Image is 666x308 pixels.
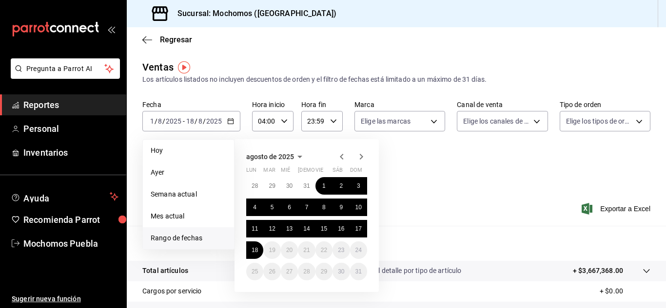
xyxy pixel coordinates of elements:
[333,241,350,259] button: 23 de agosto de 2025
[355,268,362,275] abbr: 31 de agosto de 2025
[350,220,367,237] button: 17 de agosto de 2025
[246,167,256,177] abbr: lunes
[322,204,326,211] abbr: 8 de agosto de 2025
[361,116,411,126] span: Elige las marcas
[269,182,275,189] abbr: 29 de julio de 2025
[269,225,275,232] abbr: 12 de agosto de 2025
[560,101,650,108] label: Tipo de orden
[350,199,367,216] button: 10 de agosto de 2025
[333,177,350,195] button: 2 de agosto de 2025
[178,61,190,73] button: Tooltip marker
[271,204,274,211] abbr: 5 de agosto de 2025
[170,8,336,19] h3: Sucursal: Mochomos ([GEOGRAPHIC_DATA])
[246,241,263,259] button: 18 de agosto de 2025
[246,220,263,237] button: 11 de agosto de 2025
[23,146,118,159] span: Inventarios
[198,117,203,125] input: --
[269,268,275,275] abbr: 26 de agosto de 2025
[281,177,298,195] button: 30 de julio de 2025
[11,58,120,79] button: Pregunta a Parrot AI
[350,241,367,259] button: 24 de agosto de 2025
[286,247,293,254] abbr: 20 de agosto de 2025
[151,145,226,156] span: Hoy
[23,122,118,135] span: Personal
[584,203,650,215] button: Exportar a Excel
[305,204,309,211] abbr: 7 de agosto de 2025
[298,220,315,237] button: 14 de agosto de 2025
[298,167,355,177] abbr: jueves
[298,263,315,280] button: 28 de agosto de 2025
[339,204,343,211] abbr: 9 de agosto de 2025
[298,177,315,195] button: 31 de julio de 2025
[463,116,529,126] span: Elige los canales de venta
[298,199,315,216] button: 7 de agosto de 2025
[350,177,367,195] button: 3 de agosto de 2025
[573,266,623,276] p: + $3,667,368.00
[151,167,226,178] span: Ayer
[315,220,333,237] button: 15 de agosto de 2025
[246,263,263,280] button: 25 de agosto de 2025
[162,117,165,125] span: /
[195,117,197,125] span: /
[288,204,291,211] abbr: 6 de agosto de 2025
[457,101,548,108] label: Canal de venta
[246,177,263,195] button: 28 de julio de 2025
[23,237,118,250] span: Mochomos Puebla
[142,286,202,296] p: Cargos por servicio
[333,220,350,237] button: 16 de agosto de 2025
[338,268,344,275] abbr: 30 de agosto de 2025
[263,241,280,259] button: 19 de agosto de 2025
[151,211,226,221] span: Mes actual
[183,117,185,125] span: -
[252,225,258,232] abbr: 11 de agosto de 2025
[350,167,362,177] abbr: domingo
[303,247,310,254] abbr: 21 de agosto de 2025
[338,247,344,254] abbr: 23 de agosto de 2025
[286,268,293,275] abbr: 27 de agosto de 2025
[142,35,192,44] button: Regresar
[286,182,293,189] abbr: 30 de julio de 2025
[281,199,298,216] button: 6 de agosto de 2025
[246,151,306,163] button: agosto de 2025
[246,199,263,216] button: 4 de agosto de 2025
[26,64,105,74] span: Pregunta a Parrot AI
[263,177,280,195] button: 29 de julio de 2025
[315,167,323,177] abbr: viernes
[303,225,310,232] abbr: 14 de agosto de 2025
[23,98,118,111] span: Reportes
[252,247,258,254] abbr: 18 de agosto de 2025
[339,182,343,189] abbr: 2 de agosto de 2025
[566,116,632,126] span: Elige los tipos de orden
[315,199,333,216] button: 8 de agosto de 2025
[23,213,118,226] span: Recomienda Parrot
[263,220,280,237] button: 12 de agosto de 2025
[186,117,195,125] input: --
[303,268,310,275] abbr: 28 de agosto de 2025
[165,117,182,125] input: ----
[252,268,258,275] abbr: 25 de agosto de 2025
[142,101,240,108] label: Fecha
[286,225,293,232] abbr: 13 de agosto de 2025
[281,220,298,237] button: 13 de agosto de 2025
[281,263,298,280] button: 27 de agosto de 2025
[151,233,226,243] span: Rango de fechas
[355,247,362,254] abbr: 24 de agosto de 2025
[350,263,367,280] button: 31 de agosto de 2025
[315,263,333,280] button: 29 de agosto de 2025
[333,167,343,177] abbr: sábado
[142,60,174,74] div: Ventas
[142,74,650,85] div: Los artículos listados no incluyen descuentos de orden y el filtro de fechas está limitado a un m...
[252,182,258,189] abbr: 28 de julio de 2025
[157,117,162,125] input: --
[315,241,333,259] button: 22 de agosto de 2025
[333,263,350,280] button: 30 de agosto de 2025
[269,247,275,254] abbr: 19 de agosto de 2025
[281,241,298,259] button: 20 de agosto de 2025
[357,182,360,189] abbr: 3 de agosto de 2025
[600,286,650,296] p: + $0.00
[303,182,310,189] abbr: 31 de julio de 2025
[321,268,327,275] abbr: 29 de agosto de 2025
[338,225,344,232] abbr: 16 de agosto de 2025
[321,247,327,254] abbr: 22 de agosto de 2025
[252,101,294,108] label: Hora inicio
